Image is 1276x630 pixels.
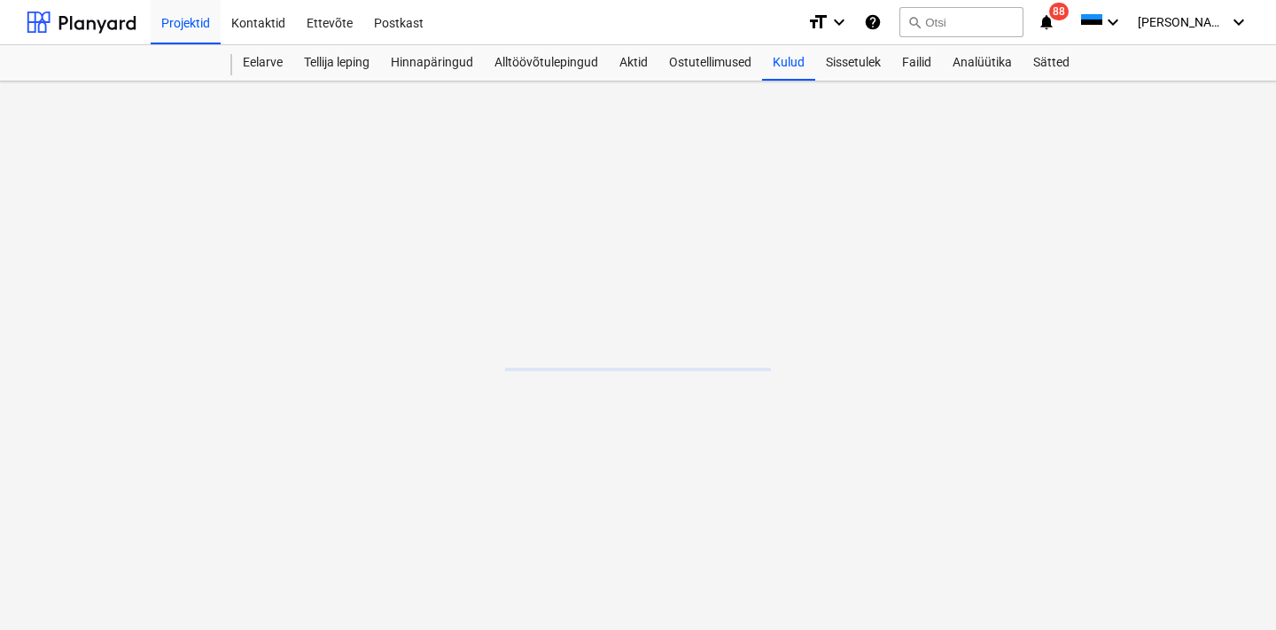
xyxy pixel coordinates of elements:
span: search [907,15,922,29]
a: Hinnapäringud [380,45,484,81]
i: notifications [1038,12,1055,33]
a: Failid [891,45,942,81]
i: keyboard_arrow_down [1228,12,1249,33]
i: keyboard_arrow_down [1102,12,1124,33]
a: Kulud [762,45,815,81]
a: Sätted [1023,45,1080,81]
a: Sissetulek [815,45,891,81]
a: Alltöövõtulepingud [484,45,609,81]
i: keyboard_arrow_down [829,12,850,33]
a: Ostutellimused [658,45,762,81]
span: 88 [1049,3,1069,20]
i: format_size [807,12,829,33]
a: Tellija leping [293,45,380,81]
a: Eelarve [232,45,293,81]
i: Abikeskus [864,12,882,33]
a: Aktid [609,45,658,81]
span: [PERSON_NAME] [1138,15,1226,29]
a: Analüütika [942,45,1023,81]
button: Otsi [899,7,1023,37]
